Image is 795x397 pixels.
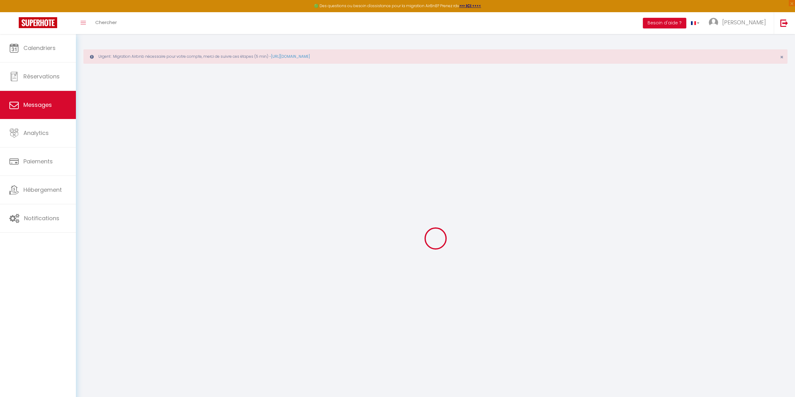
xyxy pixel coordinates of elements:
span: Chercher [95,19,117,26]
a: >>> ICI <<<< [459,3,481,8]
a: Chercher [91,12,122,34]
span: × [780,53,783,61]
span: Réservations [23,72,60,80]
span: Analytics [23,129,49,137]
span: Paiements [23,157,53,165]
a: ... [PERSON_NAME] [704,12,774,34]
span: Hébergement [23,186,62,194]
img: logout [780,19,788,27]
span: Notifications [24,214,59,222]
a: [URL][DOMAIN_NAME] [271,54,310,59]
div: Urgent : Migration Airbnb nécessaire pour votre compte, merci de suivre ces étapes (5 min) - [83,49,788,64]
img: ... [709,18,718,27]
button: Close [780,54,783,60]
span: Calendriers [23,44,56,52]
img: Super Booking [19,17,57,28]
button: Besoin d'aide ? [643,18,686,28]
span: [PERSON_NAME] [722,18,766,26]
span: Messages [23,101,52,109]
